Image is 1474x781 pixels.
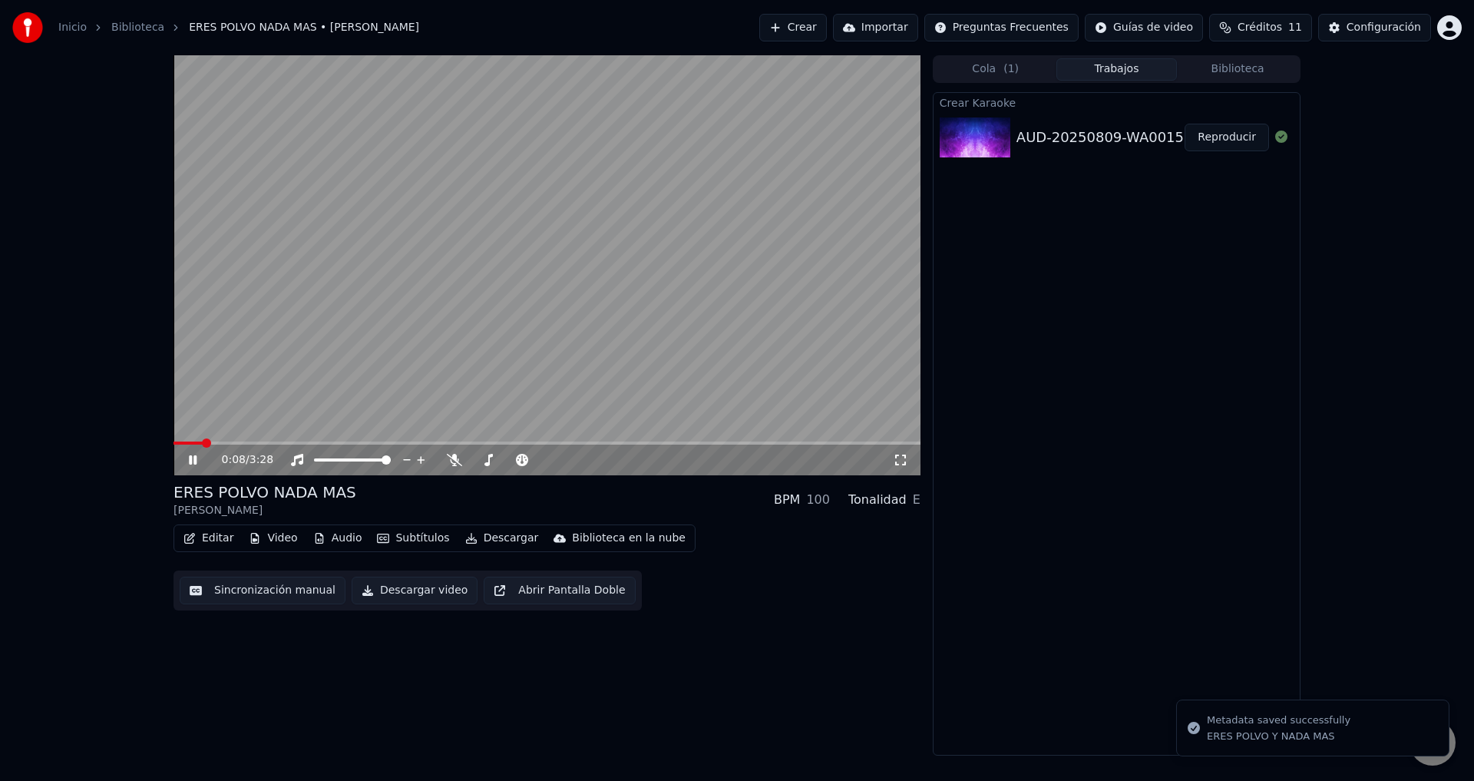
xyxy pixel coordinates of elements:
[484,577,635,604] button: Abrir Pantalla Doble
[935,58,1056,81] button: Cola
[174,482,356,503] div: ERES POLVO NADA MAS
[1288,20,1302,35] span: 11
[833,14,918,41] button: Importar
[924,14,1079,41] button: Preguntas Frecuentes
[934,93,1300,111] div: Crear Karaoke
[189,20,419,35] span: ERES POLVO NADA MAS • [PERSON_NAME]
[806,491,830,509] div: 100
[352,577,478,604] button: Descargar video
[1185,124,1269,151] button: Reproducir
[58,20,87,35] a: Inicio
[774,491,800,509] div: BPM
[913,491,920,509] div: E
[1177,58,1298,81] button: Biblioteca
[371,528,455,549] button: Subtítulos
[1207,730,1350,743] div: ERES POLVO Y NADA MAS
[759,14,827,41] button: Crear
[1318,14,1431,41] button: Configuración
[250,452,273,468] span: 3:28
[1003,61,1019,77] span: ( 1 )
[111,20,164,35] a: Biblioteca
[307,528,368,549] button: Audio
[572,531,686,546] div: Biblioteca en la nube
[12,12,43,43] img: youka
[58,20,419,35] nav: breadcrumb
[459,528,545,549] button: Descargar
[177,528,240,549] button: Editar
[1347,20,1421,35] div: Configuración
[222,452,246,468] span: 0:08
[1056,58,1178,81] button: Trabajos
[1207,713,1350,728] div: Metadata saved successfully
[848,491,907,509] div: Tonalidad
[243,528,303,549] button: Video
[1238,20,1282,35] span: Créditos
[174,503,356,518] div: [PERSON_NAME]
[1085,14,1203,41] button: Guías de video
[180,577,345,604] button: Sincronización manual
[222,452,259,468] div: /
[1209,14,1312,41] button: Créditos11
[1016,127,1184,148] div: AUD-20250809-WA0015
